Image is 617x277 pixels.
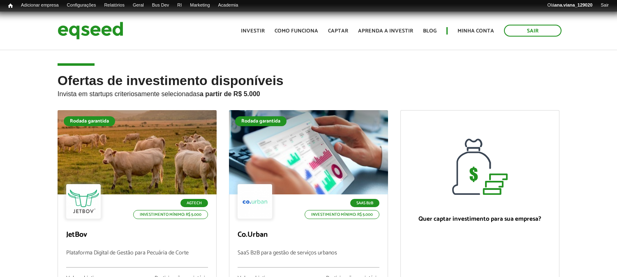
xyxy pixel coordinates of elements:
a: Bus Dev [148,2,173,9]
a: Aprenda a investir [358,28,413,34]
a: Minha conta [458,28,494,34]
p: JetBov [66,231,208,240]
a: Adicionar empresa [17,2,63,9]
p: SaaS B2B [350,199,379,207]
a: Sair [504,25,562,37]
h2: Ofertas de investimento disponíveis [58,74,559,110]
p: Quer captar investimento para sua empresa? [409,215,551,223]
p: SaaS B2B para gestão de serviços urbanos [238,250,379,268]
a: Geral [129,2,148,9]
a: Investir [241,28,265,34]
p: Invista em startups criteriosamente selecionadas [58,88,559,98]
a: Início [4,2,17,10]
a: Marketing [186,2,214,9]
div: Rodada garantida [64,116,115,126]
p: Co.Urban [238,231,379,240]
a: Blog [423,28,437,34]
p: Agtech [180,199,208,207]
a: Como funciona [275,28,318,34]
a: RI [173,2,186,9]
a: Oláana.viana_129020 [543,2,597,9]
p: Investimento mínimo: R$ 5.000 [305,210,379,219]
p: Investimento mínimo: R$ 5.000 [133,210,208,219]
img: EqSeed [58,20,123,42]
a: Relatórios [100,2,128,9]
p: Plataforma Digital de Gestão para Pecuária de Corte [66,250,208,268]
strong: a partir de R$ 5.000 [200,90,260,97]
a: Configurações [63,2,100,9]
a: Sair [596,2,613,9]
strong: ana.viana_129020 [555,2,593,7]
div: Rodada garantida [235,116,287,126]
span: Início [8,3,13,9]
a: Academia [214,2,243,9]
a: Captar [328,28,348,34]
